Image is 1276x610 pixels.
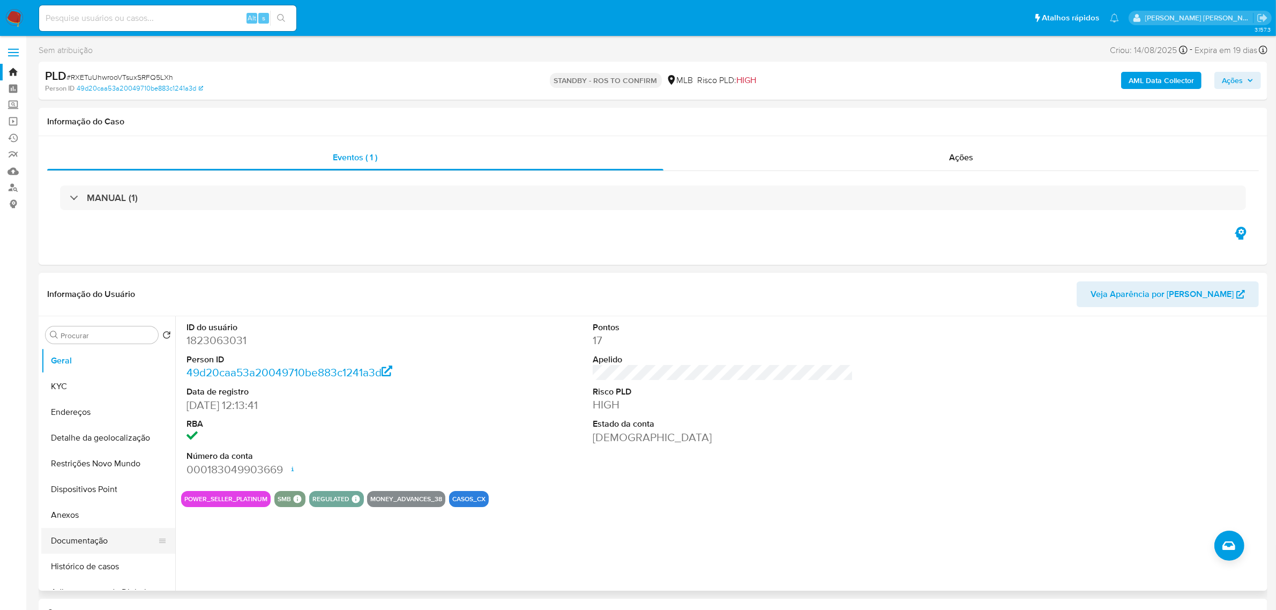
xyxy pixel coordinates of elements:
span: Ações [1222,72,1243,89]
span: Veja Aparência por [PERSON_NAME] [1091,281,1234,307]
dt: ID do usuário [186,322,447,333]
b: AML Data Collector [1129,72,1194,89]
dd: [DEMOGRAPHIC_DATA] [593,430,853,445]
p: emerson.gomes@mercadopago.com.br [1145,13,1253,23]
dt: Estado da conta [593,418,853,430]
button: Histórico de casos [41,554,175,579]
button: Endereços [41,399,175,425]
a: Sair [1257,12,1268,24]
dt: Pontos [593,322,853,333]
dt: Person ID [186,354,447,366]
span: # RXETuUhwrooVTsuxSRFQ5LXh [66,72,173,83]
b: PLD [45,67,66,84]
h1: Informação do Caso [47,116,1259,127]
span: Atalhos rápidos [1042,12,1099,24]
div: MLB [666,75,693,86]
input: Procurar [61,331,154,340]
input: Pesquise usuários ou casos... [39,11,296,25]
button: Procurar [50,331,58,339]
span: - [1190,43,1192,57]
button: Dispositivos Point [41,477,175,502]
dt: Data de registro [186,386,447,398]
span: s [262,13,265,23]
a: Notificações [1110,13,1119,23]
button: Veja Aparência por [PERSON_NAME] [1077,281,1259,307]
h1: Informação do Usuário [47,289,135,300]
button: Ações [1214,72,1261,89]
dt: Apelido [593,354,853,366]
span: Alt [248,13,256,23]
dd: 17 [593,333,853,348]
span: Eventos ( 1 ) [333,151,377,163]
button: Retornar ao pedido padrão [162,331,171,343]
button: Detalhe da geolocalização [41,425,175,451]
button: AML Data Collector [1121,72,1202,89]
dd: [DATE] 12:13:41 [186,398,447,413]
a: 49d20caa53a20049710be883c1241a3d [77,84,203,93]
div: Criou: 14/08/2025 [1110,43,1188,57]
button: Adiantamentos de Dinheiro [41,579,175,605]
span: HIGH [737,74,757,86]
h3: MANUAL (1) [87,192,138,204]
button: Documentação [41,528,167,554]
dt: RBA [186,418,447,430]
p: STANDBY - ROS TO CONFIRM [550,73,662,88]
dd: 000183049903669 [186,462,447,477]
dd: 1823063031 [186,333,447,348]
div: MANUAL (1) [60,185,1246,210]
button: search-icon [270,11,292,26]
span: Sem atribuição [39,44,93,56]
dt: Número da conta [186,450,447,462]
dt: Risco PLD [593,386,853,398]
span: Risco PLD: [698,75,757,86]
dd: HIGH [593,397,853,412]
button: KYC [41,374,175,399]
button: Anexos [41,502,175,528]
b: Person ID [45,84,74,93]
button: Restrições Novo Mundo [41,451,175,477]
a: 49d20caa53a20049710be883c1241a3d [186,364,393,380]
span: Ações [949,151,973,163]
button: Geral [41,348,175,374]
span: Expira em 19 dias [1195,44,1257,56]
